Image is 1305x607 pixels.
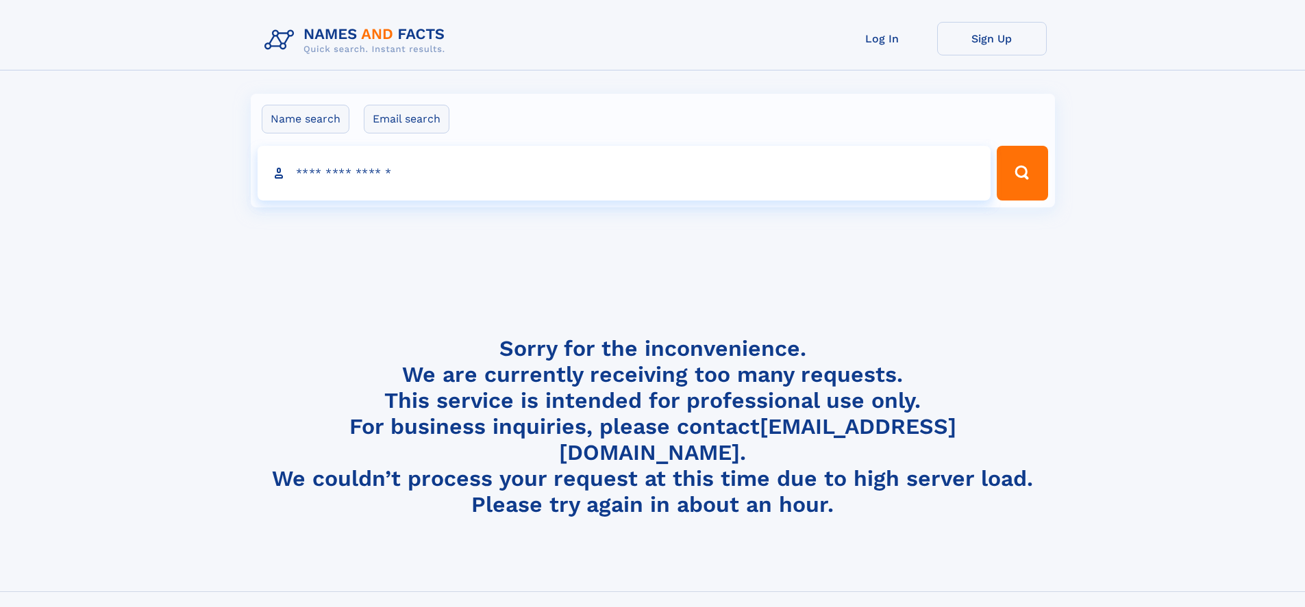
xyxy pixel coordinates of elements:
[937,22,1047,55] a: Sign Up
[828,22,937,55] a: Log In
[262,105,349,133] label: Name search
[997,146,1047,201] button: Search Button
[258,146,991,201] input: search input
[559,413,956,465] a: [EMAIL_ADDRESS][DOMAIN_NAME]
[364,105,449,133] label: Email search
[259,335,1047,518] h4: Sorry for the inconvenience. We are currently receiving too many requests. This service is intend...
[259,22,456,59] img: Logo Names and Facts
